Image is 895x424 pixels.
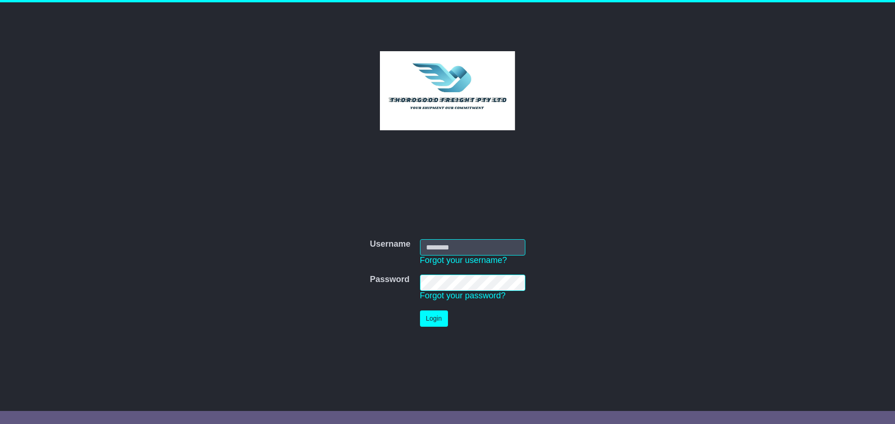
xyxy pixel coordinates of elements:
[370,275,409,285] label: Password
[420,291,506,300] a: Forgot your password?
[420,310,448,327] button: Login
[380,51,516,130] img: Thorogood Freight Pty Ltd
[370,239,410,249] label: Username
[420,256,507,265] a: Forgot your username?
